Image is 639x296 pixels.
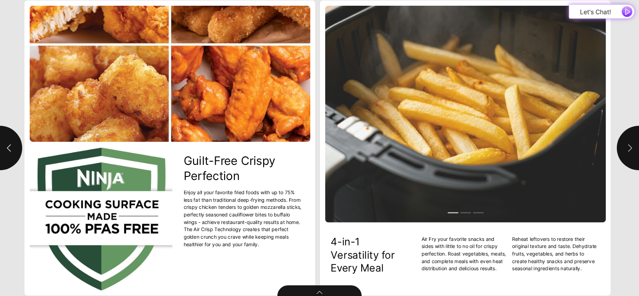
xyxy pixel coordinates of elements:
h2: Guilt-Free Crispy Perfection [184,153,304,183]
span: Let's Chat! [580,8,611,16]
span: Enjoy all your favorite fried foods with up to 75% less fat than traditional deep-frying methods.... [184,188,304,248]
button: Let's Chat! [569,4,635,19]
h2: 4-in-1 Versatility for Every Meal [331,235,410,270]
span: Reheat leftovers to restore their original texture and taste. Dehydrate fruits, vegetables, and h... [512,235,597,272]
span: Air Fry your favorite snacks and sides with little to no oil for crispy perfection. Roast vegetab... [422,235,507,272]
div: Slideshow [325,6,606,223]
